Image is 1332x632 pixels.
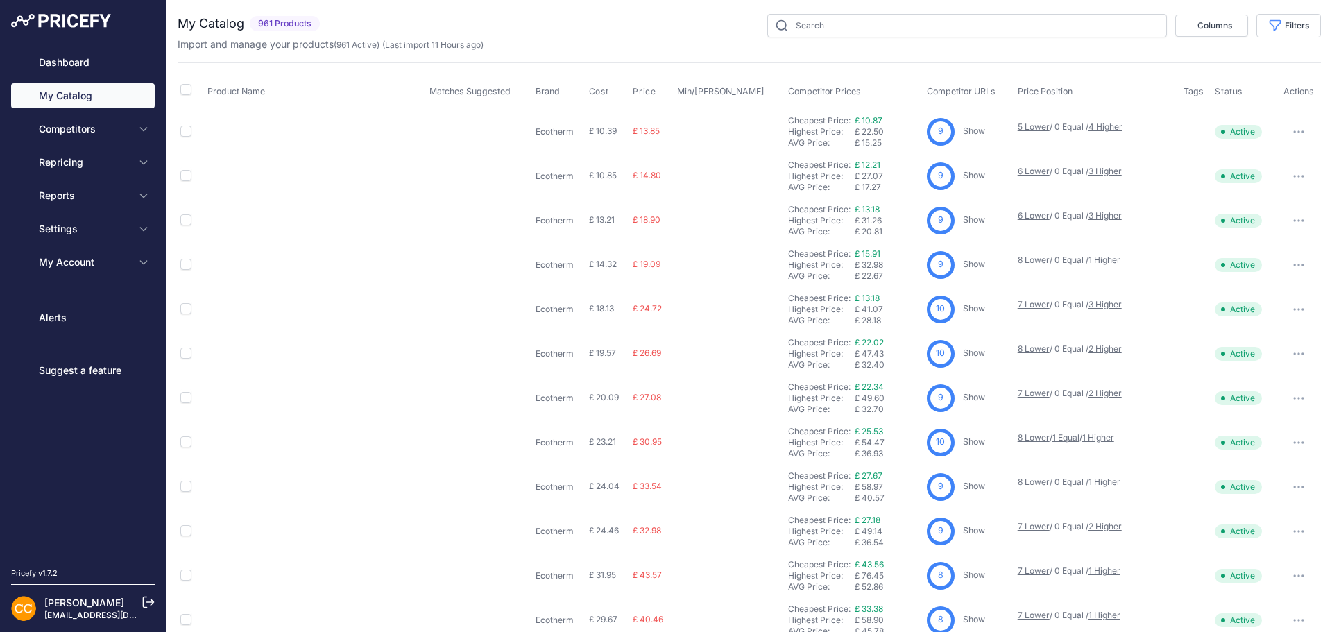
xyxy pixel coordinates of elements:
[788,359,855,370] div: AVG Price:
[429,86,511,96] span: Matches Suggested
[1052,432,1079,443] a: 1 Equal
[44,597,124,608] a: [PERSON_NAME]
[1175,15,1248,37] button: Columns
[39,255,130,269] span: My Account
[963,525,985,536] a: Show
[1256,14,1321,37] button: Filters
[250,16,320,32] span: 961 Products
[788,315,855,326] div: AVG Price:
[1215,347,1262,361] span: Active
[1088,299,1122,309] a: 3 Higher
[855,171,883,181] span: £ 27.07
[855,515,880,525] a: £ 27.18
[633,126,660,136] span: £ 13.85
[536,481,583,493] p: Ecotherm
[855,126,884,137] span: £ 22.50
[855,481,883,492] span: £ 58.97
[536,171,583,182] p: Ecotherm
[855,226,921,237] div: £ 20.81
[1088,343,1122,354] a: 2 Higher
[536,86,560,96] span: Brand
[207,86,265,96] span: Product Name
[1215,86,1243,97] span: Status
[855,315,921,326] div: £ 28.18
[855,393,885,403] span: £ 49.60
[788,448,855,459] div: AVG Price:
[1215,125,1262,139] span: Active
[788,160,851,170] a: Cheapest Price:
[536,526,583,537] p: Ecotherm
[788,337,851,348] a: Cheapest Price:
[855,337,884,348] a: £ 22.02
[1018,343,1170,355] p: / 0 Equal /
[589,392,619,402] span: £ 20.09
[963,392,985,402] a: Show
[589,170,617,180] span: £ 10.85
[1018,299,1170,310] p: / 0 Equal /
[1088,210,1122,221] a: 3 Higher
[788,526,855,537] div: Highest Price:
[855,359,921,370] div: £ 32.40
[963,259,985,269] a: Show
[788,537,855,548] div: AVG Price:
[788,271,855,282] div: AVG Price:
[938,613,943,626] span: 8
[1215,214,1262,228] span: Active
[788,182,855,193] div: AVG Price:
[1018,521,1170,532] p: / 0 Equal /
[1018,432,1050,443] a: 8 Lower
[336,40,377,50] a: 961 Active
[1184,86,1204,96] span: Tags
[788,426,851,436] a: Cheapest Price:
[1018,477,1170,488] p: / 0 Equal /
[178,37,484,51] p: Import and manage your products
[788,382,851,392] a: Cheapest Price:
[589,481,620,491] span: £ 24.04
[1088,565,1120,576] a: 1 Higher
[11,83,155,108] a: My Catalog
[633,436,662,447] span: £ 30.95
[633,481,662,491] span: £ 33.54
[11,50,155,75] a: Dashboard
[589,86,611,97] button: Cost
[788,115,851,126] a: Cheapest Price:
[1215,169,1262,183] span: Active
[1215,613,1262,627] span: Active
[855,304,883,314] span: £ 41.07
[11,14,111,28] img: Pricefy Logo
[1215,86,1245,97] button: Status
[39,155,130,169] span: Repricing
[11,50,155,551] nav: Sidebar
[178,14,244,33] h2: My Catalog
[788,481,855,493] div: Highest Price:
[1088,477,1120,487] a: 1 Higher
[788,470,851,481] a: Cheapest Price:
[855,581,921,592] div: £ 52.86
[788,126,855,137] div: Highest Price:
[855,526,882,536] span: £ 49.14
[1088,610,1120,620] a: 1 Higher
[936,302,945,316] span: 10
[633,392,661,402] span: £ 27.08
[589,614,617,624] span: £ 29.67
[536,304,583,315] p: Ecotherm
[1018,121,1050,132] a: 5 Lower
[536,215,583,226] p: Ecotherm
[788,204,851,214] a: Cheapest Price:
[788,137,855,148] div: AVG Price:
[1215,524,1262,538] span: Active
[11,305,155,330] a: Alerts
[855,604,883,614] a: £ 33.38
[39,122,130,136] span: Competitors
[633,170,661,180] span: £ 14.80
[788,226,855,237] div: AVG Price:
[589,214,615,225] span: £ 13.21
[855,271,921,282] div: £ 22.67
[788,604,851,614] a: Cheapest Price:
[855,204,880,214] a: £ 13.18
[938,214,943,227] span: 9
[855,137,921,148] div: £ 15.25
[1018,610,1170,621] p: / 0 Equal /
[855,448,921,459] div: £ 36.93
[633,214,660,225] span: £ 18.90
